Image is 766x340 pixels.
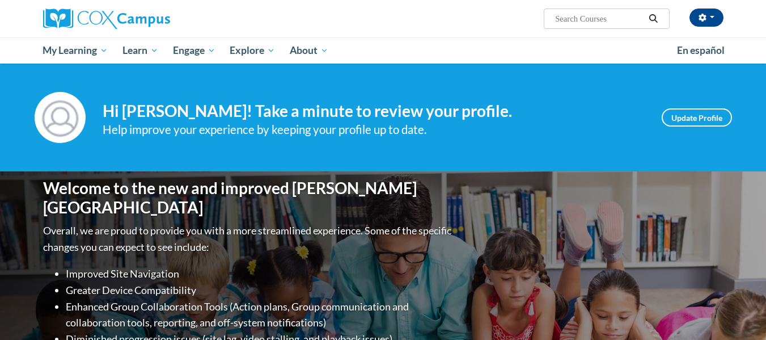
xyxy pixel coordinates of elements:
[43,179,454,217] h1: Welcome to the new and improved [PERSON_NAME][GEOGRAPHIC_DATA]
[230,44,275,57] span: Explore
[26,37,740,64] div: Main menu
[689,9,723,27] button: Account Settings
[662,108,732,127] a: Update Profile
[677,44,725,56] span: En español
[290,44,328,57] span: About
[43,44,108,57] span: My Learning
[103,120,645,139] div: Help improve your experience by keeping your profile up to date.
[645,12,662,26] button: Search
[35,92,86,143] img: Profile Image
[173,44,215,57] span: Engage
[222,37,282,64] a: Explore
[43,223,454,255] p: Overall, we are proud to provide you with a more streamlined experience. Some of the specific cha...
[66,266,454,282] li: Improved Site Navigation
[36,37,116,64] a: My Learning
[554,12,645,26] input: Search Courses
[166,37,223,64] a: Engage
[43,9,170,29] img: Cox Campus
[103,102,645,121] h4: Hi [PERSON_NAME]! Take a minute to review your profile.
[721,295,757,331] iframe: Button to launch messaging window
[282,37,336,64] a: About
[670,39,732,62] a: En español
[66,299,454,331] li: Enhanced Group Collaboration Tools (Action plans, Group communication and collaboration tools, re...
[115,37,166,64] a: Learn
[66,282,454,299] li: Greater Device Compatibility
[43,9,259,29] a: Cox Campus
[122,44,158,57] span: Learn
